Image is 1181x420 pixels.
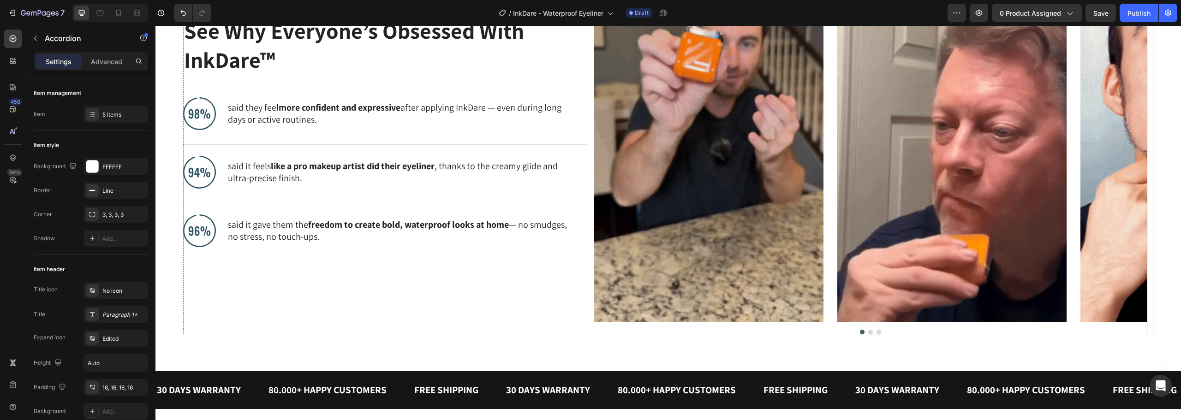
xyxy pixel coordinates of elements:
[102,111,146,119] div: 5 items
[102,211,146,219] div: 3, 3, 3, 3
[45,33,123,44] p: Accordion
[102,163,146,171] div: FFFFFF
[351,355,435,373] p: 30 DAYS WARRANTY
[84,355,148,371] input: Auto
[34,265,65,273] div: Item header
[28,189,60,221] img: gempages_432750572815254551-0bf7468c-89be-464e-afab-da66b71bf14c.svg
[91,57,122,66] p: Advanced
[102,335,146,343] div: Edited
[46,57,72,66] p: Settings
[957,355,1021,373] p: FREE SHIPPING
[28,71,60,104] img: gempages_432750572815254551-41207e61-8e0c-4d22-ba82-67f742913486.svg
[34,110,45,118] div: Item
[1000,8,1061,18] span: 0 product assigned
[72,134,416,158] p: said it feels , thanks to the creamy glide and ultra-precise finish.
[721,304,726,308] button: Dot
[28,130,60,163] img: gempages_432750572815254551-c4d96faa-6dc8-48f0-8dfd-f810dd0f6df8.svg
[102,235,146,243] div: Add...
[1127,8,1151,18] div: Publish
[992,4,1082,22] button: 0 product assigned
[34,186,52,195] div: Border
[123,76,245,88] strong: more confident and expressive
[34,285,58,294] div: Title icon
[513,8,603,18] span: InkDare - Waterproof Eyeliner
[34,333,66,342] div: Expand icon
[9,98,22,106] div: 450
[102,384,146,392] div: 16, 16, 16, 16
[102,287,146,295] div: No icon
[34,381,68,394] div: Padding
[102,408,146,416] div: Add...
[34,89,81,97] div: Item management
[811,355,930,373] p: 80.000+ HAPPY CUSTOMERS
[34,210,52,219] div: Corner
[34,407,66,415] div: Background
[509,8,511,18] span: /
[72,193,416,217] p: said it gave them the — no smudges, no stress, no touch-ups.
[34,160,78,173] div: Background
[153,193,353,205] strong: freedom to create bold, waterproof looks at home
[7,169,22,176] div: Beta
[704,304,709,308] button: Dot
[113,355,231,373] p: 80.000+ HAPPY CUSTOMERS
[102,311,146,319] div: Paragraph 1*
[155,26,1181,420] iframe: Design area
[174,4,211,22] div: Undo/Redo
[713,304,717,308] button: Dot
[34,357,64,369] div: Height
[259,355,323,373] p: FREE SHIPPING
[115,134,279,146] strong: like a pro makeup artist did their eyeliner
[1120,4,1158,22] button: Publish
[4,4,69,22] button: 7
[34,141,59,149] div: Item style
[1093,9,1109,17] span: Save
[608,355,672,373] p: FREE SHIPPING
[635,9,649,17] span: Draft
[72,76,416,100] p: said they feel after applying InkDare — even during long days or active routines.
[34,310,45,319] div: Title
[1086,4,1116,22] button: Save
[60,7,65,18] p: 7
[1150,375,1172,397] div: Open Intercom Messenger
[1,355,85,373] p: 30 DAYS WARRANTY
[102,187,146,195] div: Line
[34,234,55,243] div: Shadow
[462,355,580,373] p: 80.000+ HAPPY CUSTOMERS
[700,355,784,373] p: 30 DAYS WARRANTY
